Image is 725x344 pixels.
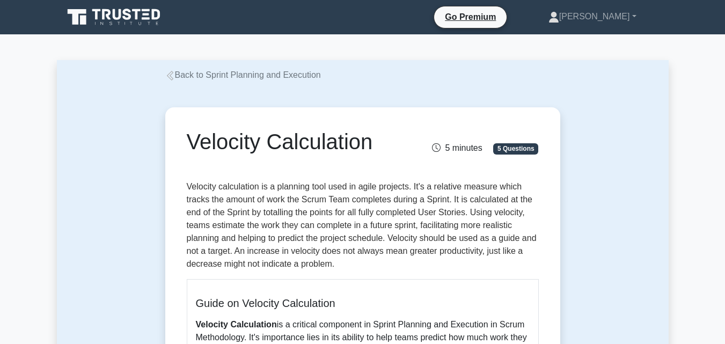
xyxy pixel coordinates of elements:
h5: Guide on Velocity Calculation [196,297,530,310]
a: [PERSON_NAME] [523,6,662,27]
p: Velocity calculation is a planning tool used in agile projects. It's a relative measure which tra... [187,180,539,270]
a: Back to Sprint Planning and Execution [165,70,321,79]
span: 5 minutes [432,143,482,152]
b: Velocity Calculation [196,320,277,329]
h1: Velocity Calculation [187,129,417,155]
a: Go Premium [438,10,502,24]
span: 5 Questions [493,143,538,154]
